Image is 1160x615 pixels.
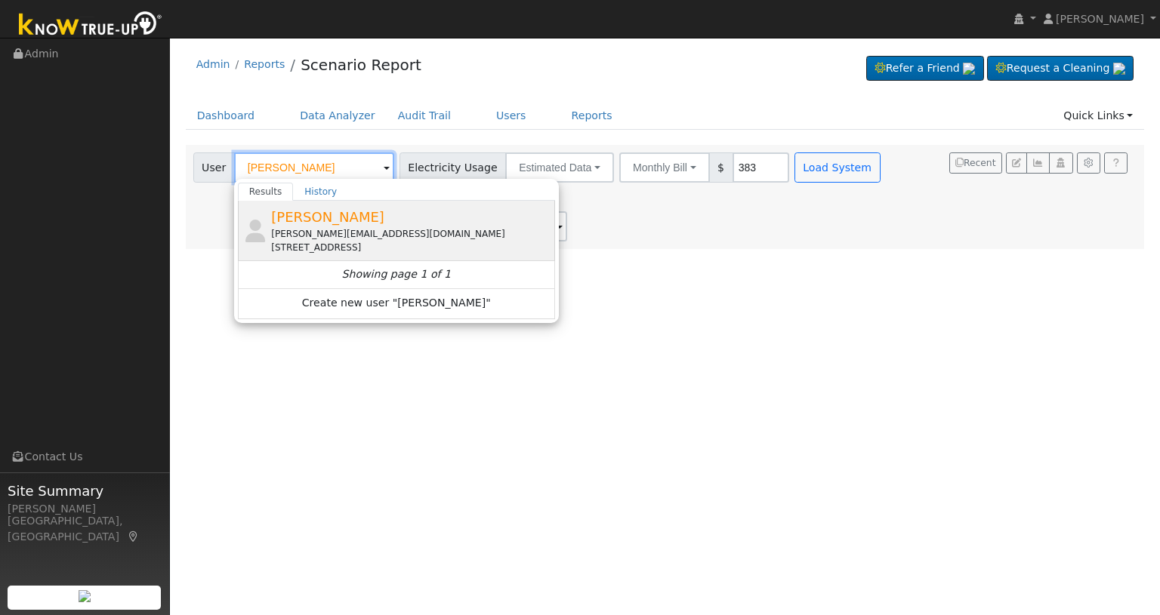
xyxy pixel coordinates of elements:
[238,183,294,201] a: Results
[186,102,267,130] a: Dashboard
[949,152,1002,174] button: Recent
[1077,152,1100,174] button: Settings
[485,102,538,130] a: Users
[1026,152,1050,174] button: Multi-Series Graph
[8,513,162,545] div: [GEOGRAPHIC_DATA], [GEOGRAPHIC_DATA]
[1006,152,1027,174] button: Edit User
[560,102,624,130] a: Reports
[11,8,170,42] img: Know True-Up
[8,481,162,501] span: Site Summary
[196,58,230,70] a: Admin
[1049,152,1072,174] button: Login As
[271,227,551,241] div: [PERSON_NAME][EMAIL_ADDRESS][DOMAIN_NAME]
[342,266,451,282] i: Showing page 1 of 1
[127,530,140,543] a: Map
[1113,63,1125,75] img: retrieve
[1056,13,1144,25] span: [PERSON_NAME]
[1104,152,1128,174] a: Help Link
[400,152,506,183] span: Electricity Usage
[8,501,162,517] div: [PERSON_NAME]
[302,295,491,312] span: Create new user "[PERSON_NAME]"
[301,56,421,74] a: Scenario Report
[293,183,348,201] a: History
[505,152,614,183] button: Estimated Data
[271,241,551,254] div: [STREET_ADDRESS]
[193,152,235,183] span: User
[387,102,462,130] a: Audit Trail
[619,152,710,183] button: Monthly Bill
[288,102,387,130] a: Data Analyzer
[1052,102,1144,130] a: Quick Links
[234,152,394,183] input: Select a User
[963,63,975,75] img: retrieve
[271,209,384,225] span: [PERSON_NAME]
[987,56,1134,81] a: Request a Cleaning
[244,58,285,70] a: Reports
[79,590,91,602] img: retrieve
[709,152,733,183] span: $
[794,152,881,183] button: Load System
[866,56,984,81] a: Refer a Friend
